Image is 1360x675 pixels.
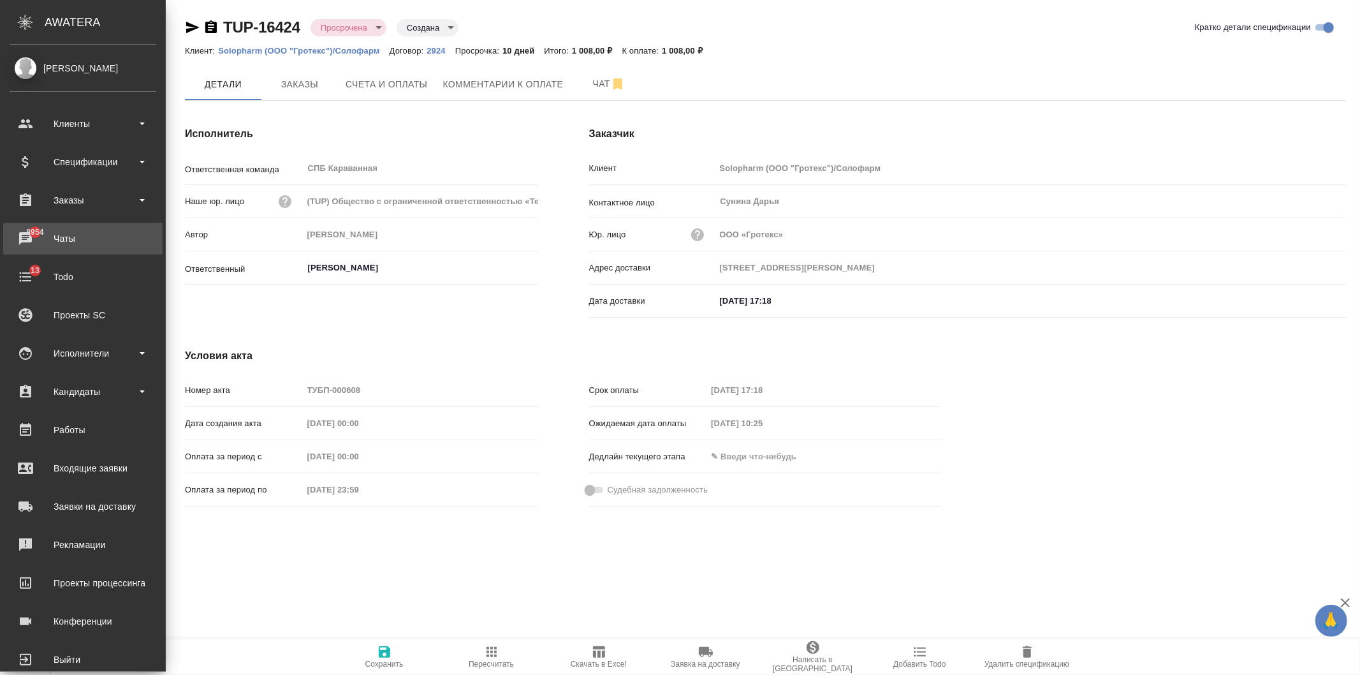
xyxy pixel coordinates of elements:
[545,639,652,675] button: Скачать в Excel
[311,19,386,36] div: Просрочена
[45,10,166,35] div: AWATERA
[10,382,156,401] div: Кандидаты
[866,639,974,675] button: Добавить Todo
[589,262,715,274] p: Адрес доставки
[715,258,1346,277] input: Пустое поле
[185,484,303,496] p: Оплата за период по
[589,384,707,397] p: Срок оплаты
[3,567,163,599] a: Проекты процессинга
[185,228,303,241] p: Автор
[218,46,389,56] p: Solopharm (ООО "Гротекс")/Солофарм
[185,46,218,56] p: Клиент:
[185,417,303,430] p: Дата создания акта
[652,639,759,675] button: Заявка на доставку
[589,126,1346,142] h4: Заказчик
[622,46,662,56] p: К оплате:
[3,605,163,637] a: Конференции
[185,450,303,463] p: Оплата за период с
[269,77,330,93] span: Заказы
[185,126,538,142] h4: Исполнитель
[715,292,827,310] input: ✎ Введи что-нибудь
[397,19,458,36] div: Просрочена
[185,195,244,208] p: Наше юр. лицо
[578,76,640,92] span: Чат
[531,267,534,269] button: Open
[10,535,156,554] div: Рекламации
[438,639,545,675] button: Пересчитать
[10,229,156,248] div: Чаты
[10,61,156,75] div: [PERSON_NAME]
[223,19,300,36] a: TUP-16424
[10,191,156,210] div: Заказы
[185,263,303,276] p: Ответственный
[203,20,219,35] button: Скопировать ссылку
[469,660,514,669] span: Пересчитать
[767,655,859,673] span: Написать в [GEOGRAPHIC_DATA]
[10,344,156,363] div: Исполнители
[403,22,443,33] button: Создана
[365,660,404,669] span: Сохранить
[303,480,414,499] input: Пустое поле
[443,77,564,93] span: Комментарии к оплате
[390,46,427,56] p: Договор:
[589,295,715,308] p: Дата доставки
[502,46,544,56] p: 10 дней
[185,384,303,397] p: Номер акта
[10,612,156,631] div: Конференции
[427,46,455,56] p: 2924
[715,225,1346,244] input: Пустое поле
[589,228,626,241] p: Юр. лицо
[589,450,707,463] p: Дедлайн текущего этапа
[427,45,455,56] a: 2924
[317,22,371,33] button: Просрочена
[3,223,163,255] a: 8954Чаты
[610,77,625,92] svg: Отписаться
[706,414,818,433] input: Пустое поле
[455,46,502,56] p: Просрочка:
[10,267,156,286] div: Todo
[706,381,818,399] input: Пустое поле
[974,639,1081,675] button: Удалить спецификацию
[10,650,156,669] div: Выйти
[331,639,438,675] button: Сохранить
[10,152,156,172] div: Спецификации
[10,574,156,593] div: Проекты процессинга
[3,299,163,331] a: Проекты SC
[185,20,200,35] button: Скопировать ссылку для ЯМессенджера
[3,491,163,523] a: Заявки на доставку
[193,77,254,93] span: Детали
[572,46,622,56] p: 1 008,00 ₽
[18,226,51,239] span: 8954
[10,459,156,478] div: Входящие заявки
[589,162,715,175] p: Клиент
[3,414,163,446] a: Работы
[185,163,303,176] p: Ответственная команда
[10,497,156,516] div: Заявки на доставку
[571,660,626,669] span: Скачать в Excel
[1320,607,1342,634] span: 🙏
[10,306,156,325] div: Проекты SC
[185,348,942,364] h4: Условия акта
[608,484,708,496] span: Судебная задолженность
[671,660,740,669] span: Заявка на доставку
[3,529,163,561] a: Рекламации
[759,639,866,675] button: Написать в [GEOGRAPHIC_DATA]
[23,264,47,277] span: 13
[3,261,163,293] a: 13Todo
[346,77,428,93] span: Счета и оплаты
[303,192,538,211] input: Пустое поле
[1195,21,1311,34] span: Кратко детали спецификации
[1315,605,1347,637] button: 🙏
[303,381,538,399] input: Пустое поле
[3,452,163,484] a: Входящие заявки
[715,159,1346,177] input: Пустое поле
[303,225,538,244] input: Пустое поле
[10,114,156,133] div: Клиенты
[662,46,712,56] p: 1 008,00 ₽
[218,45,389,56] a: Solopharm (ООО "Гротекс")/Солофарм
[893,660,946,669] span: Добавить Todo
[589,197,715,209] p: Контактное лицо
[545,46,572,56] p: Итого:
[10,420,156,440] div: Работы
[303,414,414,433] input: Пустое поле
